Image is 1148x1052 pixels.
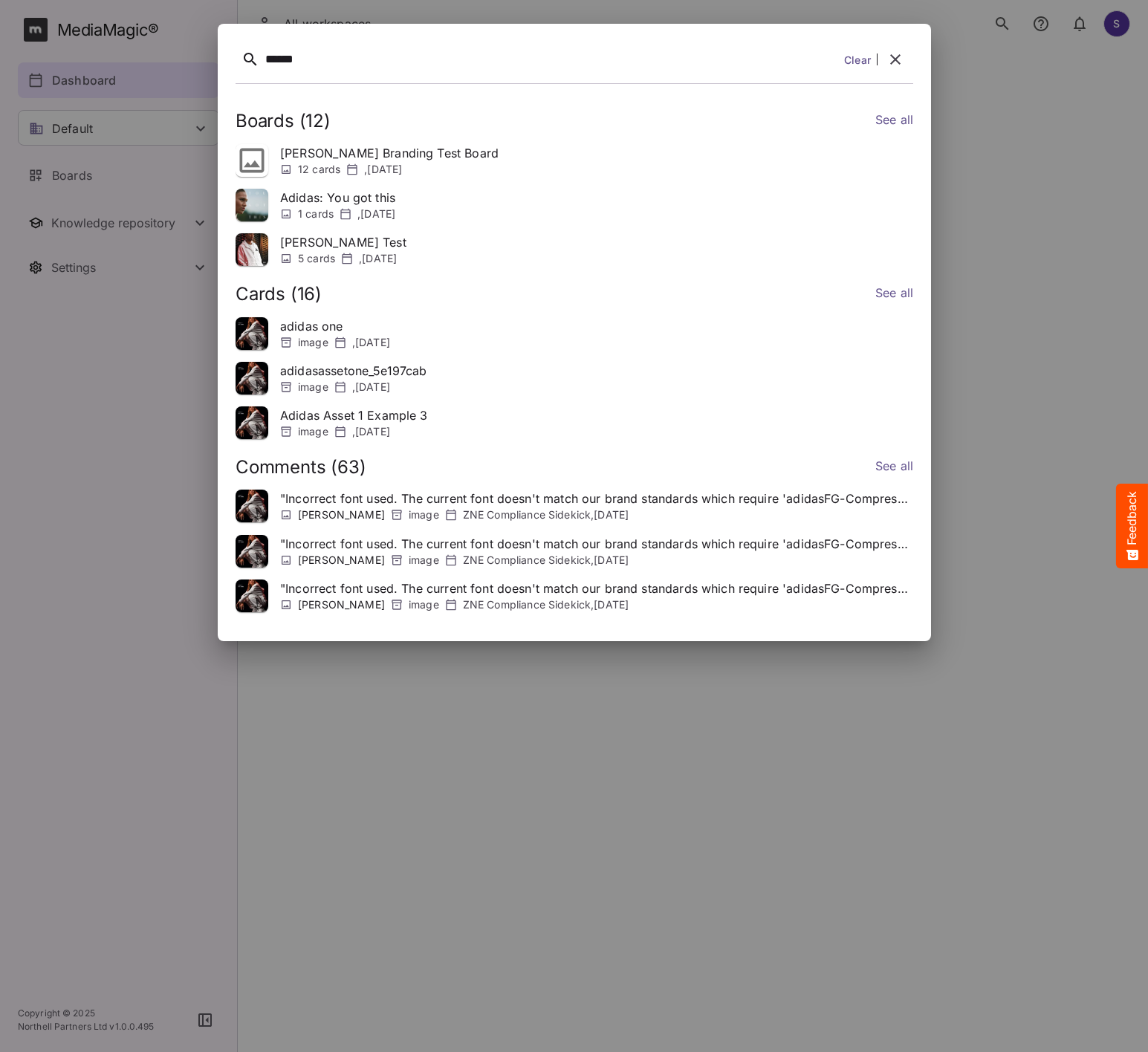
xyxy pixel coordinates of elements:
[280,144,499,162] p: [PERSON_NAME] Branding Test Board
[364,162,402,177] p: , [DATE]
[462,553,629,568] p: ZNE Compliance Sidekick , [DATE]
[280,189,395,207] p: Adidas: You got this
[280,490,913,507] p: " Incorrect font used. The current font doesn't match our brand standards which require 'adidasFG...
[462,507,629,522] p: ZNE Compliance Sidekick , [DATE]
[236,535,268,568] img: thumbnail.jpg
[408,553,438,568] p: image
[236,406,268,439] img: thumbnail.jpg
[280,579,913,597] p: " Incorrect font used. The current font doesn't match our brand standards which require 'adidasFG...
[298,207,334,221] p: 1 cards
[875,457,912,478] a: See all
[462,597,629,612] p: ZNE Compliance Sidekick , [DATE]
[236,284,322,305] h2: Cards ( 16 )
[408,597,438,612] p: image
[236,362,268,394] img: thumbnail.jpg
[875,284,912,305] a: See all
[298,424,328,439] p: image
[298,162,340,177] p: 12 cards
[844,52,871,68] a: Clear
[280,535,913,553] p: " Incorrect font used. The current font doesn't match our brand standards which require 'adidasFG...
[236,317,268,350] img: thumbnail.jpg
[298,380,328,394] p: image
[359,251,397,266] p: , [DATE]
[280,233,406,251] p: [PERSON_NAME] Test
[280,406,428,424] p: Adidas Asset 1 Example 3
[280,362,427,380] p: adidasassetone_5e197cab
[280,317,390,335] p: adidas one
[236,111,331,132] h2: Boards ( 12 )
[298,251,335,266] p: 5 cards
[236,490,268,522] img: thumbnail.jpg
[357,207,395,221] p: , [DATE]
[875,111,912,132] a: See all
[236,189,268,221] img: thumbnail.png
[236,457,366,478] h2: Comments ( 63 )
[351,335,389,350] p: , [DATE]
[351,380,389,394] p: , [DATE]
[408,507,438,522] p: image
[298,597,385,612] p: [PERSON_NAME]
[1116,484,1148,568] button: Feedback
[298,335,328,350] p: image
[351,424,389,439] p: , [DATE]
[298,507,385,522] p: [PERSON_NAME]
[236,579,268,612] img: thumbnail.jpg
[298,553,385,568] p: [PERSON_NAME]
[236,233,268,266] img: thumbnail.jpg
